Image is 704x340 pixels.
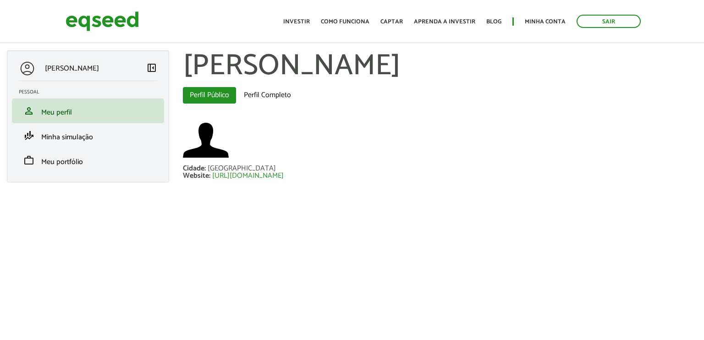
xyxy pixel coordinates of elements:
[23,130,34,141] span: finance_mode
[183,117,229,163] img: Foto de Felipe Ferreira de Camargo
[209,170,210,182] span: :
[486,19,501,25] a: Blog
[19,130,157,141] a: finance_modeMinha simulação
[41,156,83,168] span: Meu portfólio
[41,106,72,119] span: Meu perfil
[212,172,284,180] a: [URL][DOMAIN_NAME]
[204,162,206,175] span: :
[19,105,157,116] a: personMeu perfil
[19,155,157,166] a: workMeu portfólio
[66,9,139,33] img: EqSeed
[321,19,369,25] a: Como funciona
[23,105,34,116] span: person
[146,62,157,73] span: left_panel_close
[183,50,697,82] h1: [PERSON_NAME]
[414,19,475,25] a: Aprenda a investir
[183,172,212,180] div: Website
[12,99,164,123] li: Meu perfil
[41,131,93,143] span: Minha simulação
[23,155,34,166] span: work
[12,148,164,173] li: Meu portfólio
[283,19,310,25] a: Investir
[577,15,641,28] a: Sair
[183,87,236,104] a: Perfil Público
[19,89,164,95] h2: Pessoal
[525,19,566,25] a: Minha conta
[183,165,208,172] div: Cidade
[208,165,276,172] div: [GEOGRAPHIC_DATA]
[183,117,229,163] a: Ver perfil do usuário.
[45,64,99,73] p: [PERSON_NAME]
[237,87,298,104] a: Perfil Completo
[146,62,157,75] a: Colapsar menu
[380,19,403,25] a: Captar
[12,123,164,148] li: Minha simulação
